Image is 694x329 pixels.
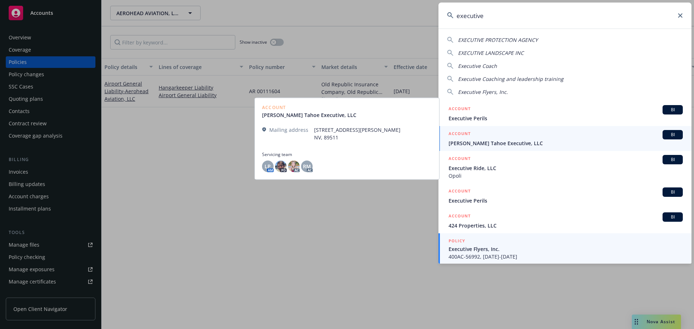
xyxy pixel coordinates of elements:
input: Search... [438,3,691,29]
span: Executive Ride, LLC [449,164,683,172]
span: Executive Flyers, Inc. [449,245,683,253]
span: BI [665,214,680,220]
h5: ACCOUNT [449,155,471,164]
span: Executive Coach [458,62,497,69]
a: POLICYExecutive Flyers, Inc.400AC-56992, [DATE]-[DATE] [438,233,691,264]
span: EXECUTIVE LANDSCAPE INC [458,49,524,56]
span: Executive Coaching and leadership training [458,75,564,82]
h5: ACCOUNT [449,130,471,139]
span: BI [665,131,680,138]
span: 400AC-56992, [DATE]-[DATE] [449,253,683,260]
a: ACCOUNTBI[PERSON_NAME] Tahoe Executive, LLC [438,126,691,151]
h5: ACCOUNT [449,212,471,221]
span: BI [665,189,680,195]
span: Executive Perils [449,197,683,204]
a: ACCOUNTBIExecutive Perils [438,101,691,126]
span: Executive Flyers, Inc. [458,88,508,95]
span: [PERSON_NAME] Tahoe Executive, LLC [449,139,683,147]
h5: POLICY [449,237,465,244]
span: BI [665,156,680,163]
span: Executive Perils [449,114,683,122]
h5: ACCOUNT [449,105,471,114]
h5: ACCOUNT [449,187,471,196]
span: Opoli [449,172,683,179]
a: ACCOUNTBIExecutive Ride, LLCOpoli [438,151,691,183]
span: 424 Properties, LLC [449,222,683,229]
span: EXECUTIVE PROTECTION AGENCY [458,36,538,43]
a: ACCOUNTBIExecutive Perils [438,183,691,208]
a: ACCOUNTBI424 Properties, LLC [438,208,691,233]
span: BI [665,107,680,113]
